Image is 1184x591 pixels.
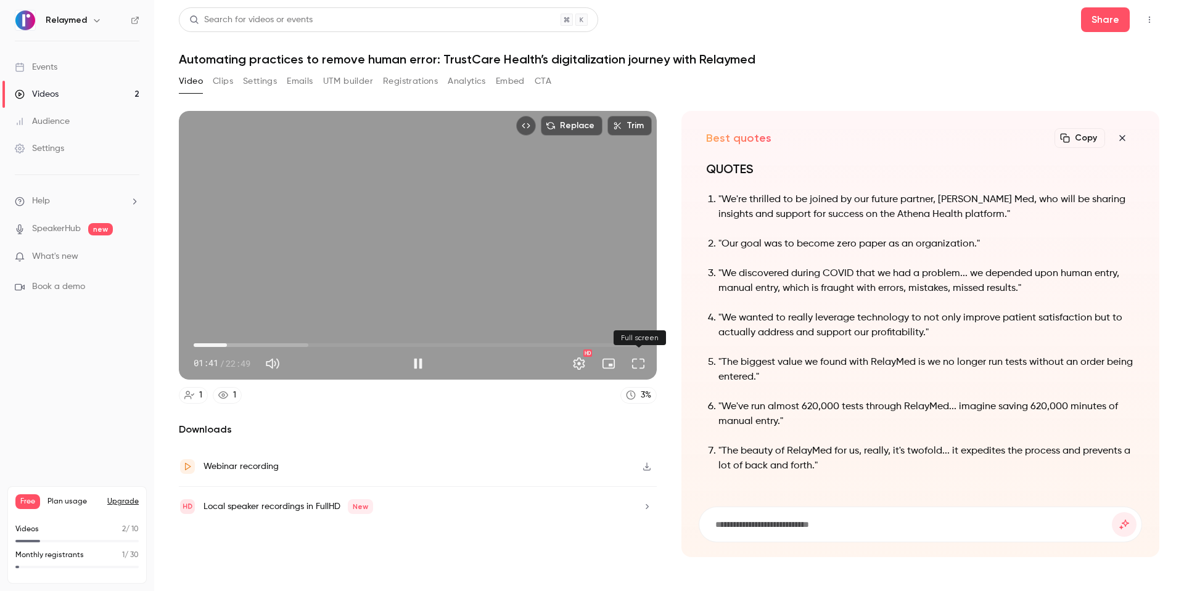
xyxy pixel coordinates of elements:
a: 1 [213,387,242,404]
p: "We wanted to really leverage technology to not only improve patient satisfaction but to actually... [718,311,1135,340]
div: Audience [15,115,70,128]
span: 2 [122,526,126,533]
button: Video [179,71,203,91]
div: 1 [199,389,202,402]
span: / [220,357,224,370]
button: Share [1081,7,1130,32]
a: SpeakerHub [32,222,81,235]
button: UTM builder [323,71,373,91]
span: New [348,499,373,514]
button: Settings [243,71,277,91]
p: "We've run almost 620,000 tests through RelayMed... imagine saving 620,000 minutes of manual entry." [718,399,1135,429]
button: CTA [535,71,551,91]
div: 3 % [641,389,651,402]
span: 01:41 [194,357,218,370]
button: Replace [541,116,602,136]
p: Monthly registrants [15,550,84,561]
p: "Our goal was to become zero paper as an organization." [718,237,1135,251]
h1: Automating practices to remove human error: TrustCare Health’s digitalization journey with Relaymed [179,52,1159,67]
div: 1 [233,389,236,402]
a: 3% [620,387,657,404]
div: 01:41 [194,357,250,370]
p: "We're thrilled to be joined by our future partner, [PERSON_NAME] Med, who will be sharing insigh... [718,192,1135,222]
p: "The biggest value we found with RelayMed is we no longer run tests without an order being entered." [718,355,1135,385]
span: 1 [122,552,125,559]
h6: Relaymed [46,14,87,26]
div: Full screen [614,330,666,345]
button: Embed [496,71,525,91]
li: help-dropdown-opener [15,195,139,208]
img: Relaymed [15,10,35,30]
div: Settings [15,142,64,155]
span: Free [15,494,40,509]
button: Full screen [626,351,651,376]
button: Registrations [383,71,438,91]
span: Plan usage [47,497,100,507]
h2: Best quotes [706,131,771,145]
button: Analytics [448,71,486,91]
div: Local speaker recordings in FullHD [203,499,373,514]
span: 22:49 [226,357,250,370]
div: HD [583,349,592,357]
button: Emails [287,71,313,91]
span: Book a demo [32,280,85,293]
div: Events [15,61,57,73]
button: Top Bar Actions [1140,10,1159,30]
button: Turn on miniplayer [596,351,621,376]
span: new [88,223,113,235]
div: Search for videos or events [189,14,313,26]
a: 1 [179,387,208,404]
p: "We discovered during COVID that we had a problem... we depended upon human entry, manual entry, ... [718,266,1135,296]
p: "The beauty of RelayMed for us, really, it's twofold... it expedites the process and prevents a l... [718,444,1135,473]
h2: Downloads [179,422,657,437]
span: Help [32,195,50,208]
button: Mute [260,351,285,376]
p: / 30 [122,550,139,561]
span: What's new [32,250,78,263]
button: Settings [567,351,591,376]
button: Trim [607,116,652,136]
button: Pause [406,351,430,376]
div: Webinar recording [203,459,279,474]
button: Embed video [516,116,536,136]
button: Copy [1054,128,1105,148]
h1: QUOTES [706,160,1135,177]
p: Videos [15,524,39,535]
button: Clips [213,71,233,91]
button: Upgrade [107,497,139,507]
div: Videos [15,88,59,100]
p: / 10 [122,524,139,535]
